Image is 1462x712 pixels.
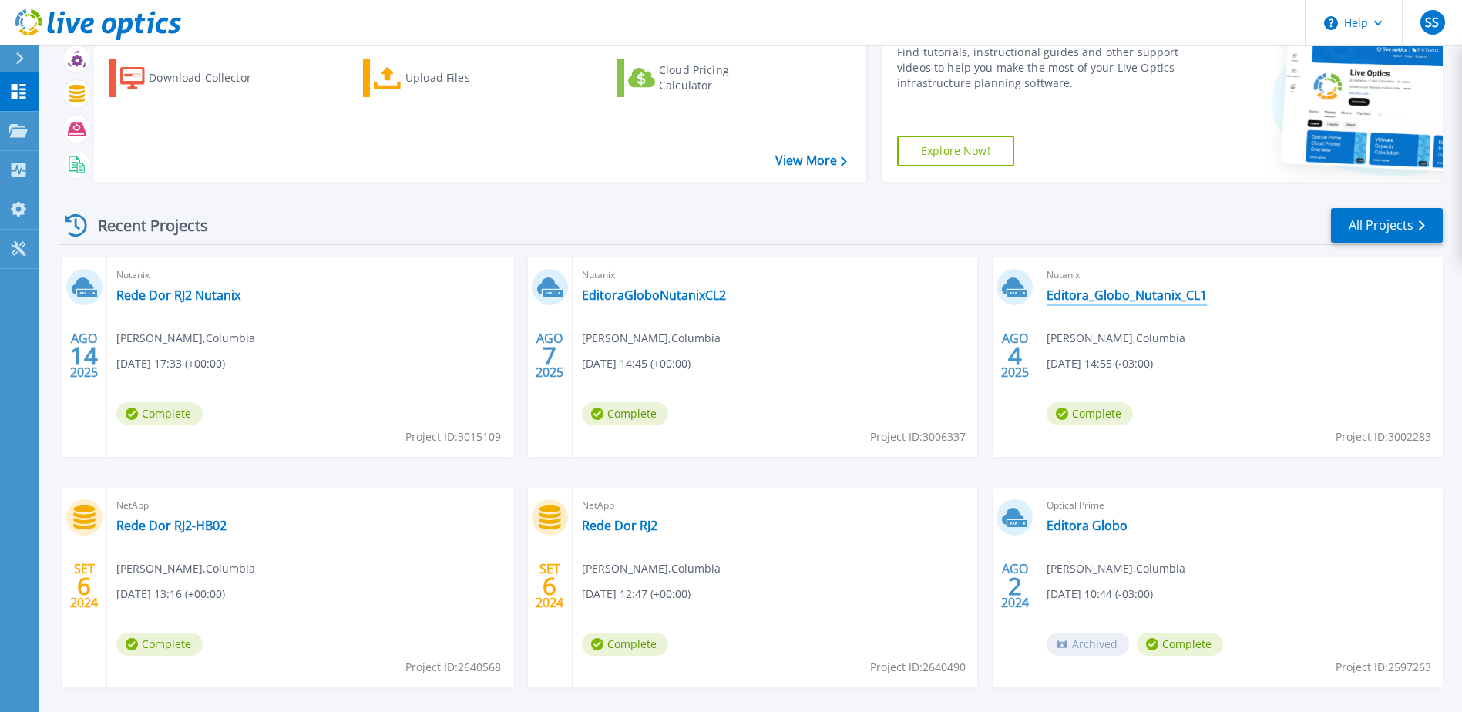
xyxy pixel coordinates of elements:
[582,330,721,347] span: [PERSON_NAME] , Columbia
[1336,428,1431,445] span: Project ID: 3002283
[1008,349,1022,362] span: 4
[582,267,969,284] span: Nutanix
[149,62,272,93] div: Download Collector
[582,402,668,425] span: Complete
[116,497,503,514] span: NetApp
[543,579,556,593] span: 6
[582,518,657,533] a: Rede Dor RJ2
[116,633,203,656] span: Complete
[582,355,691,372] span: [DATE] 14:45 (+00:00)
[582,633,668,656] span: Complete
[1008,579,1022,593] span: 2
[116,402,203,425] span: Complete
[70,349,98,362] span: 14
[116,586,225,603] span: [DATE] 13:16 (+00:00)
[69,558,99,614] div: SET 2024
[69,327,99,384] div: AGO 2025
[543,349,556,362] span: 7
[363,59,535,97] a: Upload Files
[1047,402,1133,425] span: Complete
[659,62,782,93] div: Cloud Pricing Calculator
[582,497,969,514] span: NetApp
[116,355,225,372] span: [DATE] 17:33 (+00:00)
[77,579,91,593] span: 6
[870,659,966,676] span: Project ID: 2640490
[1047,267,1433,284] span: Nutanix
[1047,560,1185,577] span: [PERSON_NAME] , Columbia
[116,560,255,577] span: [PERSON_NAME] , Columbia
[897,136,1014,166] a: Explore Now!
[116,267,503,284] span: Nutanix
[116,287,240,303] a: Rede Dor RJ2 Nutanix
[405,62,529,93] div: Upload Files
[535,558,564,614] div: SET 2024
[1000,558,1030,614] div: AGO 2024
[1047,330,1185,347] span: [PERSON_NAME] , Columbia
[1047,633,1129,656] span: Archived
[1047,497,1433,514] span: Optical Prime
[617,59,789,97] a: Cloud Pricing Calculator
[1137,633,1223,656] span: Complete
[897,45,1183,91] div: Find tutorials, instructional guides and other support videos to help you make the most of your L...
[405,428,501,445] span: Project ID: 3015109
[109,59,281,97] a: Download Collector
[1047,355,1153,372] span: [DATE] 14:55 (-03:00)
[582,560,721,577] span: [PERSON_NAME] , Columbia
[775,153,847,168] a: View More
[1331,208,1443,243] a: All Projects
[1425,16,1439,29] span: SS
[535,327,564,384] div: AGO 2025
[1047,287,1207,303] a: Editora_Globo_Nutanix_CL1
[1336,659,1431,676] span: Project ID: 2597263
[116,330,255,347] span: [PERSON_NAME] , Columbia
[1047,586,1153,603] span: [DATE] 10:44 (-03:00)
[59,207,229,244] div: Recent Projects
[116,518,227,533] a: Rede Dor RJ2-HB02
[870,428,966,445] span: Project ID: 3006337
[405,659,501,676] span: Project ID: 2640568
[1047,518,1128,533] a: Editora Globo
[582,287,726,303] a: EditoraGloboNutanixCL2
[582,586,691,603] span: [DATE] 12:47 (+00:00)
[1000,327,1030,384] div: AGO 2025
